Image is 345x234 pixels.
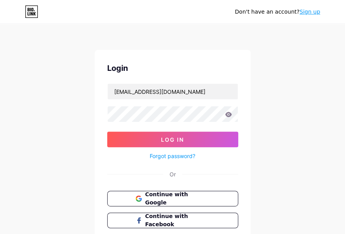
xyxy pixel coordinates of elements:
span: Log In [161,136,184,143]
a: Forgot password? [150,152,195,160]
span: Continue with Google [145,190,209,207]
span: Continue with Facebook [145,212,209,229]
div: Login [107,62,238,74]
button: Continue with Google [107,191,238,206]
input: Username [108,84,238,99]
button: Log In [107,132,238,147]
div: Don't have an account? [235,8,320,16]
a: Sign up [299,9,320,15]
button: Continue with Facebook [107,213,238,228]
div: Or [170,170,176,178]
